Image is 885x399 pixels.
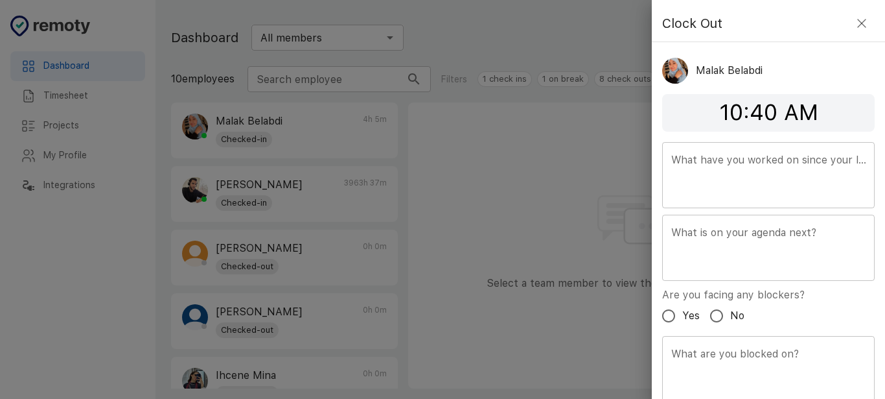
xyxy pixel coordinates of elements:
[662,58,688,84] img: 7142927655937_674fb81d866afa1832cf_512.jpg
[682,308,700,324] span: Yes
[662,13,722,34] h4: Clock Out
[730,308,744,324] span: No
[662,287,805,302] label: Are you facing any blockers?
[696,63,763,79] p: Malak Belabdi
[662,99,875,127] h4: 10:40 AM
